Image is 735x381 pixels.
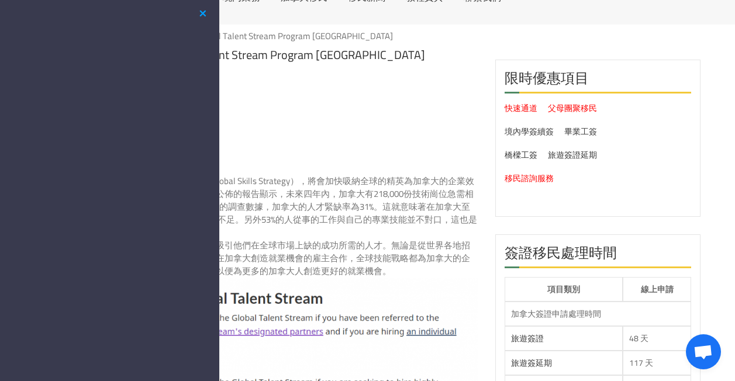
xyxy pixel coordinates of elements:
a: 父母團聚移民 [548,101,597,116]
a: 移民諮詢服務 [505,171,554,186]
a: 橋樑工簽 [505,147,537,162]
td: 48 天 [623,326,692,351]
a: 快速通道 [505,101,537,116]
p: 聯邦政府在今年3月份公佈環球技能策略（Global Skills Strategy），將會加快吸納全球的精英為加拿大的企業效力。根據加拿大信息和通信技術行業聯合會公佈的報告顯示，未來四年內，加拿... [49,175,478,239]
a: 旅遊簽延期 [511,355,552,370]
th: 線上申請 [623,277,692,302]
a: 旅遊簽證 [511,331,544,346]
h2: 限時優惠項目 [505,69,692,93]
a: 畢業工簽 [564,124,597,139]
span: » [71,27,393,44]
p: 加拿大的全球技能戰略使加拿大企業更容易吸引他們在全球市場上缺的成功所需的人才。無論是從世界各地招聘專業人才來培訓加拿大工人，還是與計劃在加拿大創造就業機會的雇主合作，全球技能戰略都為加拿大的企業... [49,239,478,278]
td: 117 天 [623,351,692,375]
span: 加拿大全球人才計劃 / Global Talent Stream Program [GEOGRAPHIC_DATA] [111,27,393,44]
a: 境內學簽續簽 [505,124,554,139]
div: 加拿大簽證申請處理時間 [511,308,685,320]
a: 打開聊天 [686,334,721,369]
a: 旅遊簽證延期 [548,147,597,162]
h2: 簽證移民處理時間 [505,244,692,268]
th: 項目類別 [505,277,623,302]
h1: 加拿大全球人才計劃 / Global Talent Stream Program [GEOGRAPHIC_DATA] [49,42,478,61]
span: » [49,27,393,44]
